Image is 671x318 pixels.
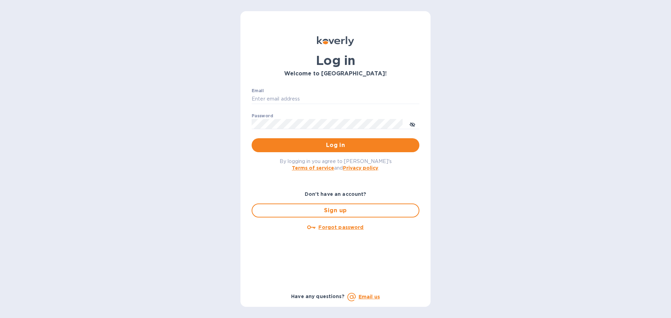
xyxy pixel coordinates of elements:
[359,294,380,299] a: Email us
[292,165,334,171] a: Terms of service
[343,165,378,171] a: Privacy policy
[305,191,367,197] b: Don't have an account?
[280,158,392,171] span: By logging in you agree to [PERSON_NAME]'s and .
[291,294,345,299] b: Have any questions?
[317,36,354,46] img: Koverly
[252,204,419,217] button: Sign up
[318,224,363,230] u: Forgot password
[252,71,419,77] h3: Welcome to [GEOGRAPHIC_DATA]!
[252,89,264,93] label: Email
[405,117,419,131] button: toggle password visibility
[257,141,414,149] span: Log in
[252,138,419,152] button: Log in
[252,53,419,68] h1: Log in
[252,114,273,118] label: Password
[258,206,413,215] span: Sign up
[252,94,419,104] input: Enter email address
